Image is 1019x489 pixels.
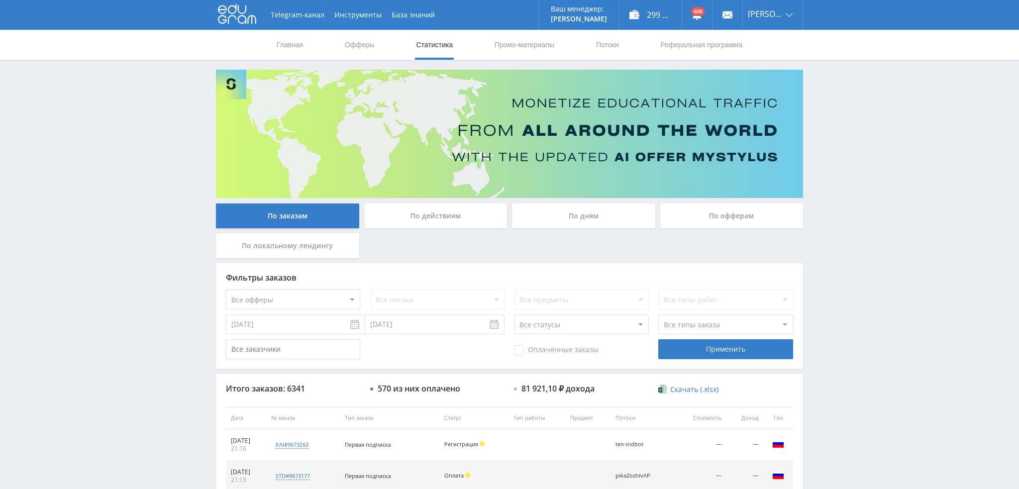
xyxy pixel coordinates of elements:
[514,345,599,355] span: Оплаченные заказы
[494,30,555,60] a: Промо-материалы
[595,30,620,60] a: Потоки
[551,5,607,13] p: Ваш менеджер:
[216,70,803,198] img: Banner
[216,203,359,228] div: По заказам
[659,30,743,60] a: Реферальная программа
[226,273,793,282] div: Фильтры заказов
[748,10,783,18] span: [PERSON_NAME]
[415,30,454,60] a: Статистика
[364,203,508,228] div: По действиям
[216,233,359,258] div: По локальному лендингу
[512,203,655,228] div: По дням
[658,339,793,359] div: Применить
[551,15,607,23] p: [PERSON_NAME]
[226,339,360,359] input: Все заказчики
[660,203,804,228] div: По офферам
[344,30,376,60] a: Офферы
[276,30,304,60] a: Главная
